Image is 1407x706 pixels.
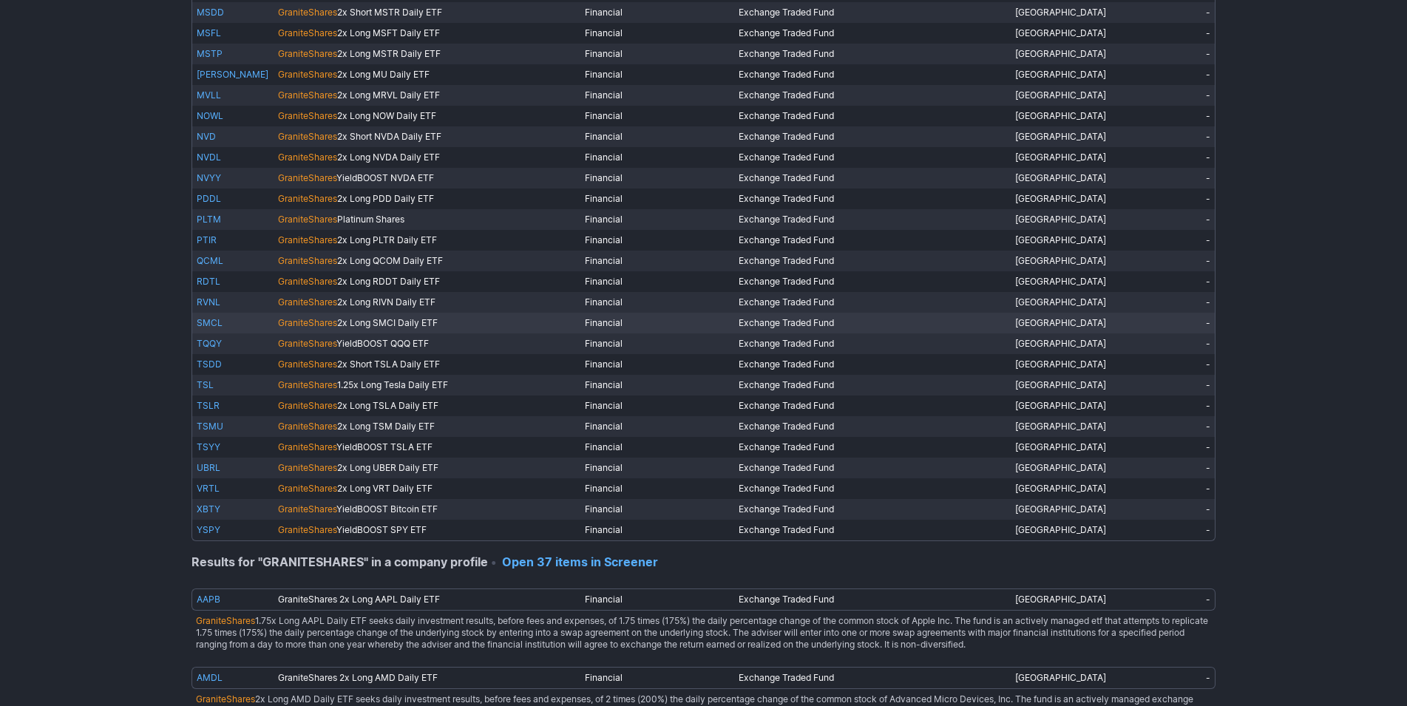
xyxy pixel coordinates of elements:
span: GraniteShares [278,27,337,38]
td: 2x Long UBER Daily ETF [274,458,581,478]
td: [GEOGRAPHIC_DATA] [1011,271,1113,292]
td: [GEOGRAPHIC_DATA] [1011,189,1113,209]
a: UBRL [197,462,220,473]
a: NVYY [197,172,221,183]
td: [GEOGRAPHIC_DATA] [1011,2,1113,23]
td: Financial [580,354,734,375]
a: RDTL [197,276,220,287]
a: MVLL [197,89,221,101]
a: TQQY [197,338,222,349]
td: [GEOGRAPHIC_DATA] [1011,230,1113,251]
td: 2x Long TSM Daily ETF [274,416,581,437]
td: - [1113,416,1216,437]
a: NVDL [197,152,221,163]
td: - [1113,354,1216,375]
td: 2x Short TSLA Daily ETF [274,354,581,375]
td: [GEOGRAPHIC_DATA] [1011,23,1113,44]
td: - [1113,313,1216,333]
td: [GEOGRAPHIC_DATA] [1011,126,1113,147]
a: RVNL [197,296,220,308]
span: GraniteShares [278,296,337,308]
span: GraniteShares [278,359,337,370]
td: Financial [580,251,734,271]
td: Exchange Traded Fund [734,396,1011,416]
span: GraniteShares [278,379,337,390]
td: 2x Long MRVL Daily ETF [274,85,581,106]
td: [GEOGRAPHIC_DATA] [1011,437,1113,458]
td: [GEOGRAPHIC_DATA] [1011,251,1113,271]
td: YieldBOOST Bitcoin ETF [274,499,581,520]
td: Financial [580,209,734,230]
td: - [1113,64,1216,85]
td: - [1113,667,1216,689]
a: VRTL [197,483,220,494]
td: YieldBOOST SPY ETF [274,520,581,541]
td: 2x Short NVDA Daily ETF [274,126,581,147]
td: Financial [580,147,734,168]
td: Exchange Traded Fund [734,85,1011,106]
td: [GEOGRAPHIC_DATA] [1011,44,1113,64]
td: Exchange Traded Fund [734,333,1011,354]
td: Financial [580,499,734,520]
td: - [1113,147,1216,168]
span: GraniteShares [196,693,255,705]
td: YieldBOOST QQQ ETF [274,333,581,354]
td: - [1113,126,1216,147]
a: AMDL [197,672,223,683]
td: - [1113,230,1216,251]
td: Exchange Traded Fund [734,251,1011,271]
a: [PERSON_NAME] [197,69,268,80]
td: Exchange Traded Fund [734,588,1011,611]
a: AAPB [197,594,220,605]
td: 2x Short MSTR Daily ETF [274,2,581,23]
td: - [1113,396,1216,416]
a: TSDD [197,359,222,370]
td: Exchange Traded Fund [734,2,1011,23]
a: QCML [197,255,223,266]
td: Exchange Traded Fund [734,64,1011,85]
td: [GEOGRAPHIC_DATA] [1011,147,1113,168]
span: GraniteShares [278,89,337,101]
td: - [1113,437,1216,458]
span: GraniteShares [196,615,255,626]
td: Financial [580,189,734,209]
td: [GEOGRAPHIC_DATA] [1011,106,1113,126]
td: [GEOGRAPHIC_DATA] [1011,333,1113,354]
td: Financial [580,437,734,458]
td: 2x Long MSFT Daily ETF [274,23,581,44]
td: 2x Long VRT Daily ETF [274,478,581,499]
a: PLTM [197,214,221,225]
td: Financial [580,168,734,189]
td: - [1113,189,1216,209]
span: GraniteShares [278,234,337,245]
td: Exchange Traded Fund [734,126,1011,147]
td: - [1113,209,1216,230]
td: [GEOGRAPHIC_DATA] [1011,396,1113,416]
td: - [1113,23,1216,44]
td: Exchange Traded Fund [734,189,1011,209]
span: GraniteShares [278,441,336,452]
td: - [1113,588,1216,611]
td: - [1113,458,1216,478]
span: GraniteShares [278,483,337,494]
a: TSL [197,379,214,390]
td: - [1113,251,1216,271]
td: Financial [580,478,734,499]
td: Exchange Traded Fund [734,271,1011,292]
span: GraniteShares [278,214,337,225]
span: GraniteShares [278,152,337,163]
td: 2x Long MSTR Daily ETF [274,44,581,64]
td: [GEOGRAPHIC_DATA] [1011,499,1113,520]
td: [GEOGRAPHIC_DATA] [1011,64,1113,85]
td: Exchange Traded Fund [734,44,1011,64]
td: [GEOGRAPHIC_DATA] [1011,168,1113,189]
td: Financial [580,520,734,541]
td: Exchange Traded Fund [734,23,1011,44]
td: GraniteShares 2x Long AAPL Daily ETF [274,588,581,611]
td: 2x Long PLTR Daily ETF [274,230,581,251]
td: Financial [580,588,734,611]
td: - [1113,333,1216,354]
td: 1.75x Long AAPL Daily ETF seeks daily investment results, before fees and expenses, of 1.75 times... [191,611,1216,655]
td: - [1113,44,1216,64]
td: [GEOGRAPHIC_DATA] [1011,313,1113,333]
